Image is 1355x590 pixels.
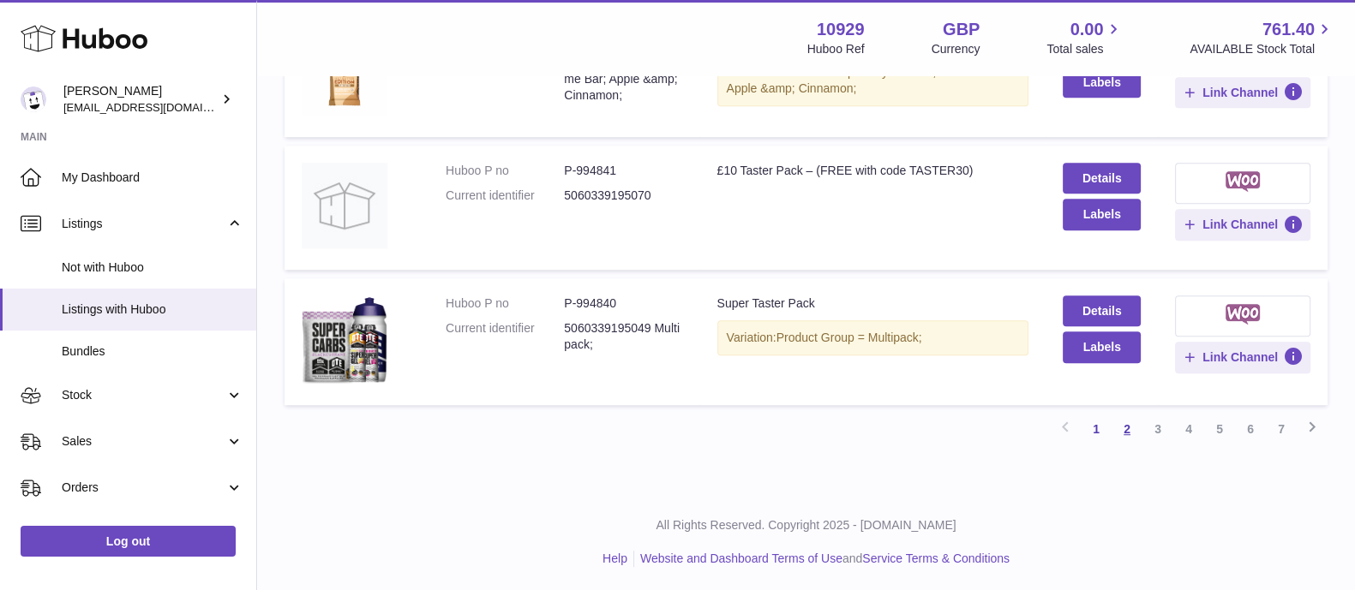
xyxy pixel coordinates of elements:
[1175,77,1310,108] button: Link Channel
[21,526,236,557] a: Log out
[1063,331,1141,362] button: Labels
[302,163,387,248] img: £10 Taster Pack – (FREE with code TASTER30)
[302,295,387,384] img: Super Taster Pack
[63,83,218,116] div: [PERSON_NAME]
[1112,414,1142,444] a: 2
[63,100,252,114] span: [EMAIL_ADDRESS][DOMAIN_NAME]
[62,216,225,232] span: Listings
[1081,414,1112,444] a: 1
[717,295,1029,312] div: Super Taster Pack
[776,331,922,344] span: Product Group = Multipack;
[1142,414,1173,444] a: 3
[446,55,564,104] dt: Current identifier
[1070,18,1104,41] span: 0.00
[817,18,865,41] strong: 10929
[62,170,243,186] span: My Dashboard
[603,551,627,565] a: Help
[862,551,1010,565] a: Service Terms & Conditions
[1266,414,1297,444] a: 7
[717,320,1029,355] div: Variation:
[1202,349,1278,365] span: Link Channel
[1175,342,1310,372] button: Link Channel
[1175,209,1310,240] button: Link Channel
[1046,18,1123,57] a: 0.00 Total sales
[446,320,564,353] dt: Current identifier
[446,188,564,204] dt: Current identifier
[1190,41,1334,57] span: AVAILABLE Stock Total
[1173,414,1204,444] a: 4
[446,163,564,179] dt: Huboo P no
[62,259,243,276] span: Not with Huboo
[62,480,225,496] span: Orders
[1063,295,1141,326] a: Details
[564,163,682,179] dd: P-994841
[564,188,682,204] dd: 5060339195070
[717,55,1029,106] div: Variation:
[1190,18,1334,57] a: 761.40 AVAILABLE Stock Total
[1226,171,1261,192] img: woocommerce-small.png
[62,343,243,360] span: Bundles
[21,86,46,112] img: internalAdmin-10929@internal.huboo.com
[1202,85,1278,100] span: Link Channel
[807,41,865,57] div: Huboo Ref
[1063,67,1141,98] button: Labels
[271,517,1341,533] p: All Rights Reserved. Copyright 2025 - [DOMAIN_NAME]
[943,18,980,41] strong: GBP
[1063,199,1141,229] button: Labels
[62,301,243,318] span: Listings with Huboo
[634,551,1010,567] li: and
[446,295,564,312] dt: Huboo P no
[1226,304,1261,325] img: woocommerce-small.png
[62,387,225,403] span: Stock
[62,433,225,450] span: Sales
[1063,163,1141,194] a: Details
[1262,18,1315,41] span: 761.40
[1202,217,1278,232] span: Link Channel
[564,320,682,353] dd: 5060339195049 Multipack;
[640,551,842,565] a: Website and Dashboard Terms of Use
[717,163,1029,179] div: £10 Taster Pack – (FREE with code TASTER30)
[1204,414,1235,444] a: 5
[1235,414,1266,444] a: 6
[564,295,682,312] dd: P-994840
[564,55,682,104] dd: 5060339192703 Anytime Bar; Apple &amp; Cinnamon;
[1046,41,1123,57] span: Total sales
[932,41,980,57] div: Currency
